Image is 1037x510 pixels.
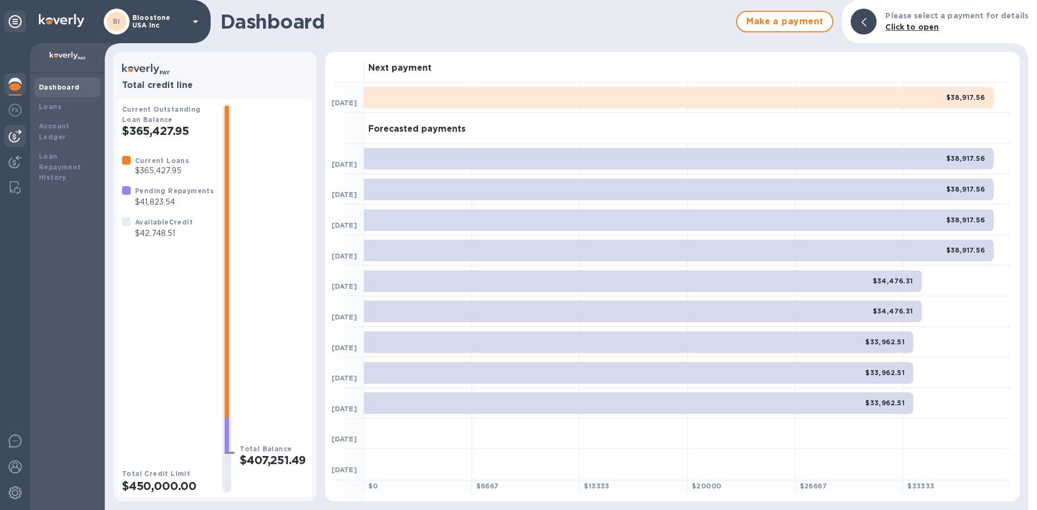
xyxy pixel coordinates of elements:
p: $41,823.54 [135,196,214,208]
span: Make a payment [746,15,824,28]
b: $ 20000 [692,482,721,490]
b: $33,962.51 [865,399,905,407]
b: Please select a payment for details [885,11,1028,20]
b: $33,962.51 [865,369,905,377]
img: Logo [39,14,84,27]
b: Dashboard [39,83,80,91]
p: $365,427.95 [135,165,189,176]
h2: $450,000.00 [122,479,214,493]
b: [DATE] [332,466,357,474]
h2: $407,251.49 [240,453,308,467]
b: [DATE] [332,191,357,199]
b: Account Ledger [39,122,70,141]
b: [DATE] [332,221,357,229]
h3: Next payment [368,63,432,73]
b: [DATE] [332,313,357,321]
b: $ 26667 [800,482,827,490]
h2: $365,427.95 [122,124,214,138]
b: Available Credit [135,218,193,226]
b: [DATE] [332,252,357,260]
b: Total Credit Limit [122,470,190,478]
b: Click to open [885,23,939,31]
b: $34,476.31 [873,307,913,315]
b: Current Outstanding Loan Balance [122,105,201,124]
b: $ 6667 [476,482,499,490]
img: Foreign exchange [9,104,22,117]
b: $38,917.56 [946,216,985,224]
b: $38,917.56 [946,185,985,193]
b: $ 33333 [907,482,934,490]
b: Loan Repayment History [39,152,81,182]
h3: Forecasted payments [368,124,466,134]
b: [DATE] [332,405,357,413]
h1: Dashboard [220,10,731,33]
b: $ 0 [368,482,378,490]
b: [DATE] [332,344,357,352]
button: Make a payment [736,11,833,32]
b: Current Loans [135,157,189,165]
b: Loans [39,103,62,111]
b: [DATE] [332,435,357,443]
b: $38,917.56 [946,154,985,162]
div: Unpin categories [4,11,26,32]
b: BI [113,17,120,25]
b: $ 13333 [584,482,609,490]
b: $33,962.51 [865,338,905,346]
b: $38,917.56 [946,93,985,101]
h3: Total credit line [122,80,308,91]
b: [DATE] [332,374,357,382]
b: $38,917.56 [946,246,985,254]
b: [DATE] [332,99,357,107]
b: Pending Repayments [135,187,214,195]
p: Bloostone USA Inc [132,14,186,29]
b: [DATE] [332,160,357,168]
p: $42,748.51 [135,228,193,239]
b: Total Balance [240,445,292,453]
b: [DATE] [332,282,357,290]
b: $34,476.31 [873,277,913,285]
